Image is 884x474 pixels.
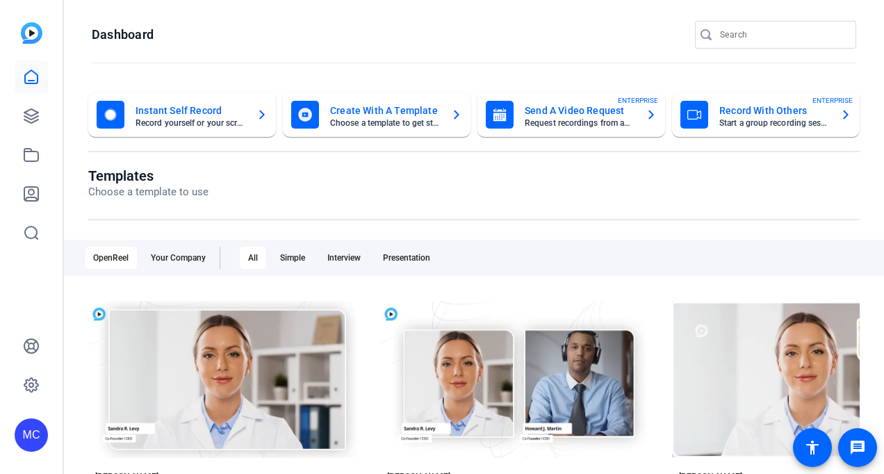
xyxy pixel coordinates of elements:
[283,92,470,137] button: Create With A TemplateChoose a template to get started
[618,95,658,106] span: ENTERPRISE
[719,119,829,127] mat-card-subtitle: Start a group recording session
[15,418,48,452] div: MC
[136,102,245,119] mat-card-title: Instant Self Record
[719,102,829,119] mat-card-title: Record With Others
[812,95,853,106] span: ENTERPRISE
[21,22,42,44] img: blue-gradient.svg
[85,247,137,269] div: OpenReel
[272,247,313,269] div: Simple
[88,184,208,200] p: Choose a template to use
[477,92,665,137] button: Send A Video RequestRequest recordings from anyone, anywhereENTERPRISE
[319,247,369,269] div: Interview
[330,102,440,119] mat-card-title: Create With A Template
[330,119,440,127] mat-card-subtitle: Choose a template to get started
[88,92,276,137] button: Instant Self RecordRecord yourself or your screen
[92,26,154,43] h1: Dashboard
[88,167,208,184] h1: Templates
[525,102,635,119] mat-card-title: Send A Video Request
[672,92,860,137] button: Record With OthersStart a group recording sessionENTERPRISE
[849,439,866,456] mat-icon: message
[375,247,439,269] div: Presentation
[240,247,266,269] div: All
[720,26,845,43] input: Search
[142,247,214,269] div: Your Company
[804,439,821,456] mat-icon: accessibility
[136,119,245,127] mat-card-subtitle: Record yourself or your screen
[525,119,635,127] mat-card-subtitle: Request recordings from anyone, anywhere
